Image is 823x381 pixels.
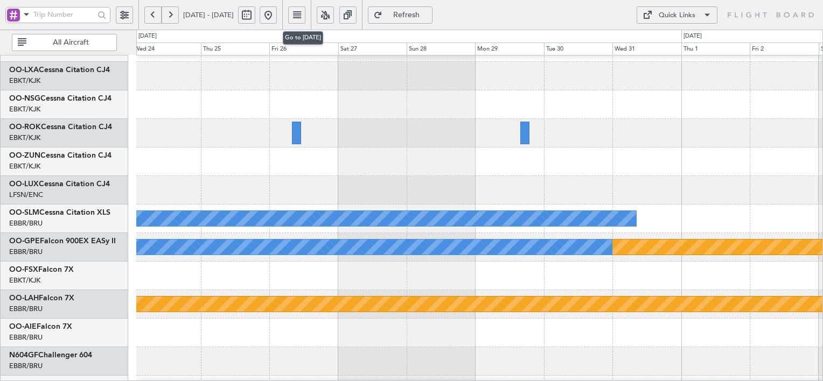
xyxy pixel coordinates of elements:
[9,180,39,188] span: OO-LUX
[138,32,157,41] div: [DATE]
[9,209,110,216] a: OO-SLMCessna Citation XLS
[9,209,39,216] span: OO-SLM
[9,266,38,273] span: OO-FSX
[269,43,338,55] div: Fri 26
[9,266,74,273] a: OO-FSXFalcon 7X
[9,104,40,114] a: EBKT/KJK
[9,95,40,102] span: OO-NSG
[9,323,37,330] span: OO-AIE
[9,304,43,314] a: EBBR/BRU
[9,218,43,228] a: EBBR/BRU
[544,43,612,55] div: Tue 30
[9,294,74,302] a: OO-LAHFalcon 7X
[9,361,43,371] a: EBBR/BRU
[201,43,269,55] div: Thu 25
[9,333,43,342] a: EBBR/BRU
[681,43,750,55] div: Thu 1
[9,351,92,359] a: N604GFChallenger 604
[9,276,40,285] a: EBKT/KJK
[659,10,695,21] div: Quick Links
[29,39,113,46] span: All Aircraft
[183,10,234,20] span: [DATE] - [DATE]
[9,190,43,200] a: LFSN/ENC
[9,323,72,330] a: OO-AIEFalcon 7X
[385,11,429,19] span: Refresh
[407,43,475,55] div: Sun 28
[9,237,116,245] a: OO-GPEFalcon 900EX EASy II
[132,43,200,55] div: Wed 24
[9,180,110,188] a: OO-LUXCessna Citation CJ4
[9,247,43,257] a: EBBR/BRU
[9,66,39,74] span: OO-LXA
[9,161,40,171] a: EBKT/KJK
[9,123,112,131] a: OO-ROKCessna Citation CJ4
[612,43,681,55] div: Wed 31
[9,66,110,74] a: OO-LXACessna Citation CJ4
[750,43,818,55] div: Fri 2
[283,31,323,45] div: Go to [DATE]
[33,6,94,23] input: Trip Number
[12,34,117,51] button: All Aircraft
[368,6,433,24] button: Refresh
[338,43,407,55] div: Sat 27
[637,6,717,24] button: Quick Links
[9,133,40,143] a: EBKT/KJK
[9,95,111,102] a: OO-NSGCessna Citation CJ4
[9,152,40,159] span: OO-ZUN
[9,294,39,302] span: OO-LAH
[9,152,111,159] a: OO-ZUNCessna Citation CJ4
[9,351,38,359] span: N604GF
[9,76,40,86] a: EBKT/KJK
[683,32,702,41] div: [DATE]
[9,123,41,131] span: OO-ROK
[9,237,40,245] span: OO-GPE
[475,43,543,55] div: Mon 29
